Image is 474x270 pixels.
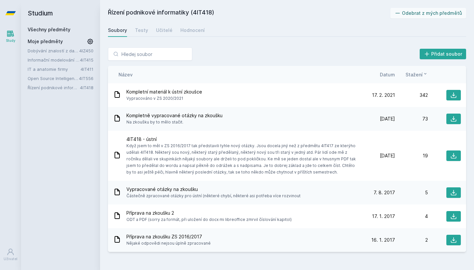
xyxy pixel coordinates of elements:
[372,92,395,98] span: 17. 2. 2021
[380,116,395,122] span: [DATE]
[126,119,223,125] span: Na zkoušku by to mělo stačit.
[135,24,148,37] a: Testy
[135,27,148,34] div: Testy
[371,237,395,243] span: 16. 1. 2017
[126,193,301,199] span: Částečně zpracované otázky pro ústní (některé chybí, některé asi potřeba více rozvinout
[108,47,192,61] input: Hledej soubor
[126,233,211,240] span: Příprava na zkoušku ZS 2016/2017
[28,84,80,91] a: Řízení podnikové informatiky
[156,24,172,37] a: Učitelé
[374,189,395,196] span: 7. 8. 2017
[126,95,202,102] span: Vypracováno v ZS 2020/2021
[108,24,127,37] a: Soubory
[395,213,428,220] div: 4
[126,210,292,216] span: Příprava na zkoušku 2
[118,71,133,78] button: Název
[395,152,428,159] div: 19
[108,27,127,34] div: Soubory
[4,256,17,261] div: Uživatel
[28,47,79,54] a: Dobývání znalostí z databází
[406,71,428,78] button: Stažení
[180,24,205,37] a: Hodnocení
[126,216,292,223] span: ODT a PDF (sorry za formát, při uložení do docx mi libreoffice zmrvil číslování kapitol)
[79,48,93,53] a: 4IZ450
[1,245,20,265] a: Uživatel
[28,75,79,82] a: Open Source Intelligence (v angličtině)
[28,27,70,32] a: Všechny předměty
[420,49,466,59] button: Přidat soubor
[80,85,93,90] a: 4IT418
[126,143,359,175] span: Když jsem to měl v ZS 2016/2017 tak představili tyhle nový otázky. Jsou docela jiný než z předmět...
[79,76,93,81] a: 4IT556
[6,38,15,43] div: Study
[406,71,423,78] span: Stažení
[372,213,395,220] span: 17. 1. 2017
[126,89,202,95] span: Kompletní materiál k ústní zkoušce
[395,116,428,122] div: 73
[380,152,395,159] span: [DATE]
[28,57,80,63] a: Informační modelování organizací
[390,8,466,18] button: Odebrat z mých předmětů
[395,237,428,243] div: 2
[126,112,223,119] span: Kompletně vypracované otázky na zkoušku
[108,8,390,18] h2: Řízení podnikové informatiky (4IT418)
[80,57,93,63] a: 4IT415
[395,189,428,196] div: 5
[380,71,395,78] button: Datum
[1,26,20,46] a: Study
[28,66,81,72] a: IT a anatomie firmy
[28,38,63,45] span: Moje předměty
[126,136,359,143] span: 4IT418 - ústní
[156,27,172,34] div: Učitelé
[126,240,211,247] span: Nějaké odpovědi nejsou úplně zpracované
[126,186,301,193] span: Vypracované otázky na zkoušku
[81,67,93,72] a: 4IT411
[180,27,205,34] div: Hodnocení
[395,92,428,98] div: 342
